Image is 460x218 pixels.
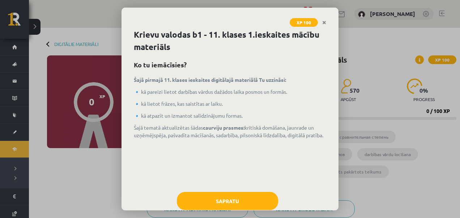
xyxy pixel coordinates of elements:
[134,88,326,96] p: 🔹 kā pareizi lietot darbības vārdus dažādos laika posmos un formās.
[177,192,278,210] button: Sapratu
[290,18,318,27] span: XP 100
[134,29,326,53] h1: Krievu valodas b1 - 11. klases 1.ieskaites mācību materiāls
[134,60,326,70] h2: Ko tu iemācīsies?
[134,100,326,108] p: 🔹 kā lietot frāzes, kas saistītas ar laiku.
[203,124,244,131] strong: caurviju prasmes:
[134,124,326,139] p: Šajā tematā aktualizētas šādas kritiskā domāšana, jaunrade un uzņēmējspēja, pašvadīta mācīšanās, ...
[318,16,331,30] a: Close
[134,76,286,83] strong: Šajā pirmajā 11. klases ieskaites digitālajā materiālā Tu uzzināsi:
[134,112,326,120] p: 🔹 kā atpazīt un izmantot salīdzinājumu formas.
